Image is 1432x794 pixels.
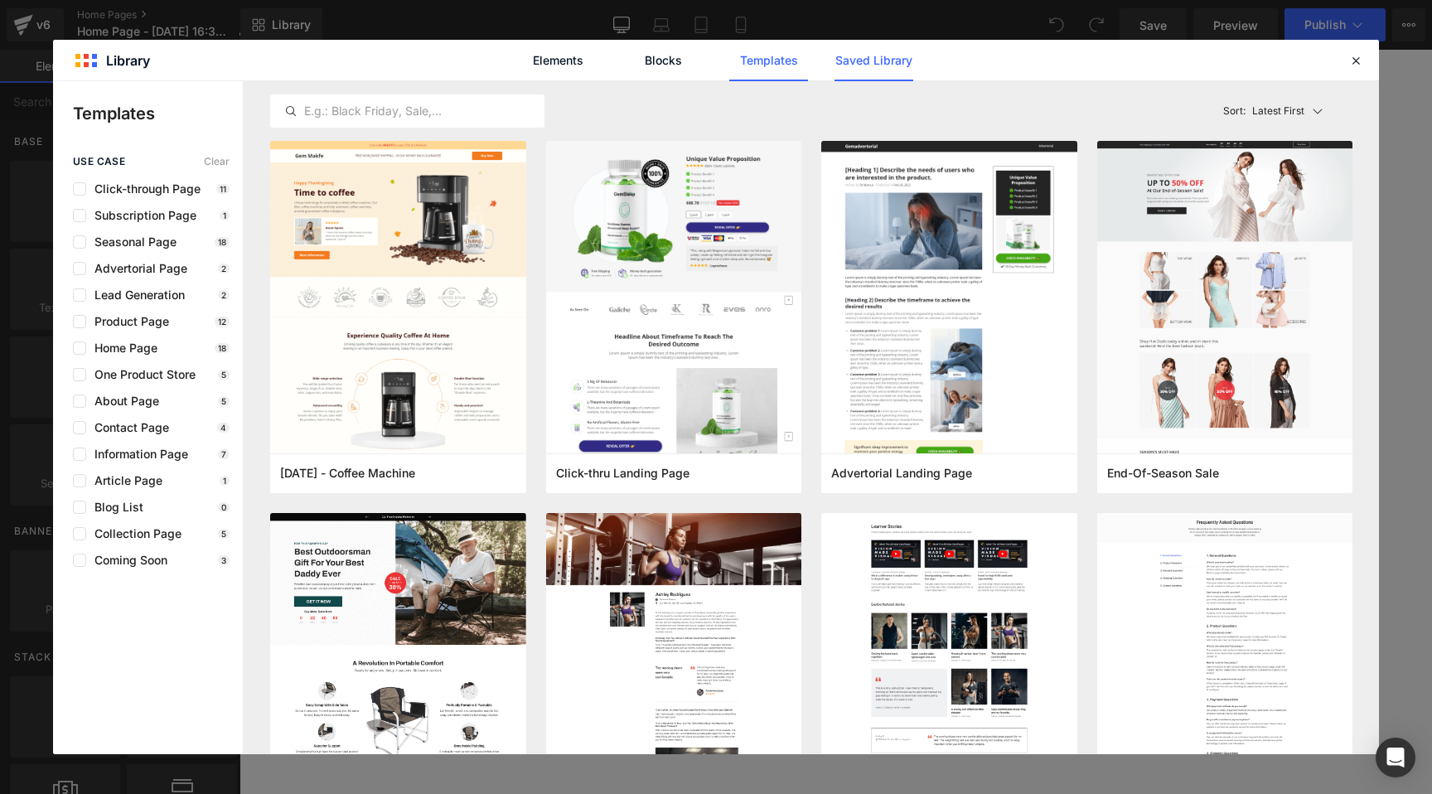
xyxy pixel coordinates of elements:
[519,40,597,81] a: Elements
[86,288,185,302] span: Lead Generation
[126,466,1067,477] p: or Drag & Drop elements from left sidebar
[217,423,230,433] p: 4
[86,501,143,514] span: Blog List
[220,476,230,486] p: 1
[86,395,159,408] span: About Page
[216,184,230,194] p: 11
[86,527,181,540] span: Collection Page
[86,554,167,567] span: Coming Soon
[556,466,689,481] span: Click-thru Landing Page
[466,17,727,79] a: Camrix Pro PT
[86,448,188,461] span: Information Page
[86,341,157,355] span: Home Page
[86,209,196,222] span: Subscription Page
[1376,738,1415,777] div: Open Intercom Messenger
[86,182,201,196] span: Click-through Page
[271,101,544,121] input: E.g.: Black Friday, Sale,...
[86,474,162,487] span: Article Page
[472,23,721,73] img: Camrix Pro PT
[218,370,230,380] p: 5
[204,156,230,167] span: Clear
[1217,94,1353,128] button: Latest FirstSort:Latest First
[1223,105,1246,117] span: Sort:
[86,262,187,275] span: Advertorial Page
[1107,466,1219,481] span: End-Of-Season Sale
[73,101,243,126] p: Templates
[218,449,230,459] p: 7
[729,40,808,81] a: Templates
[215,317,230,327] p: 12
[946,30,983,66] summary: Recherche
[218,502,230,512] p: 0
[831,466,972,481] span: Advertorial Landing Page
[73,156,125,167] span: use case
[86,235,177,249] span: Seasonal Page
[220,211,230,220] p: 1
[215,237,230,247] p: 18
[218,290,230,300] p: 2
[280,466,415,481] span: Thanksgiving - Coffee Machine
[1252,104,1304,119] p: Latest First
[218,396,230,406] p: 5
[522,419,671,453] a: Explore Template
[835,40,913,81] a: Saved Library
[624,40,703,81] a: Blocks
[218,529,230,539] p: 5
[86,368,196,381] span: One Product Store
[86,421,169,434] span: Contact Page
[218,555,230,565] p: 3
[126,217,1067,237] p: Start building your page
[86,315,169,328] span: Product Page
[218,264,230,274] p: 2
[215,343,230,353] p: 18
